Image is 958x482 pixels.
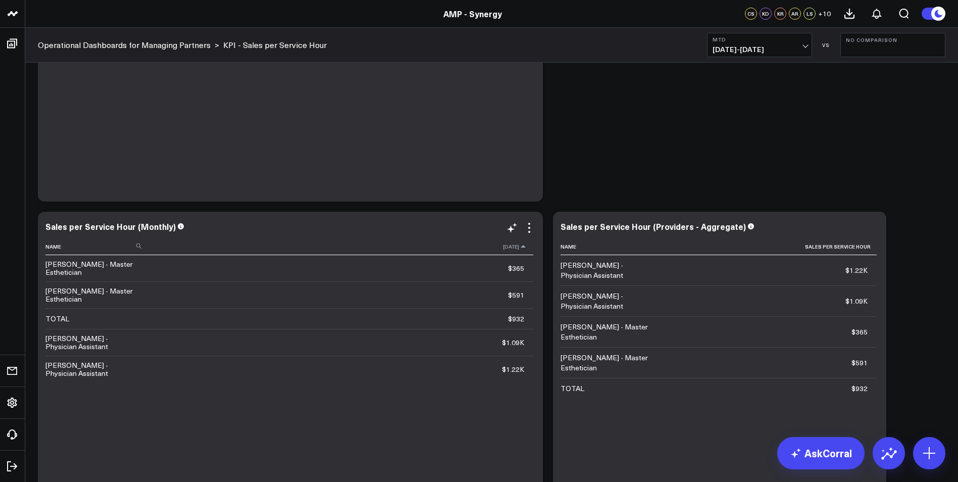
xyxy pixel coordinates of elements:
[818,10,831,17] span: + 10
[561,238,662,255] th: Name
[508,314,524,324] div: $932
[561,322,652,342] div: [PERSON_NAME] - Master Esthetician
[561,291,652,311] div: [PERSON_NAME] - Physician Assistant
[845,296,868,306] div: $1.09K
[851,383,868,394] div: $932
[707,33,812,57] button: MTD[DATE]-[DATE]
[502,338,524,348] div: $1.09K
[45,329,146,356] td: [PERSON_NAME] - Physician Assistant
[840,33,945,57] button: No Comparison
[774,8,786,20] div: KR
[713,36,806,42] b: MTD
[508,263,524,273] div: $365
[45,281,146,308] td: [PERSON_NAME] - Master Esthetician
[845,265,868,275] div: $1.22K
[502,364,524,374] div: $1.22K
[817,42,835,48] div: VS
[45,238,146,255] th: Name
[745,8,757,20] div: CS
[846,37,940,43] b: No Comparison
[561,260,652,280] div: [PERSON_NAME] - Physician Assistant
[851,358,868,368] div: $591
[443,8,502,19] a: AMP - Synergy
[38,39,219,51] div: >
[45,308,146,329] td: TOTAL
[662,238,877,255] th: Sales Per Service Hour
[146,238,533,255] th: [DATE]
[818,8,831,20] button: +10
[713,45,806,54] span: [DATE] - [DATE]
[508,290,524,300] div: $591
[803,8,816,20] div: LS
[561,221,746,232] div: Sales per Service Hour (Providers - Aggregate)
[38,39,211,51] a: Operational Dashboards for Managing Partners
[777,437,865,469] a: AskCorral
[760,8,772,20] div: KD
[45,356,146,382] td: [PERSON_NAME] - Physician Assistant
[851,327,868,337] div: $365
[45,221,176,232] div: Sales per Service Hour (Monthly)
[223,39,327,51] a: KPI - Sales per Service Hour
[561,353,652,373] div: [PERSON_NAME] - Master Esthetician
[789,8,801,20] div: AR
[45,255,146,281] td: [PERSON_NAME] - Master Esthetician
[561,383,584,394] div: TOTAL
